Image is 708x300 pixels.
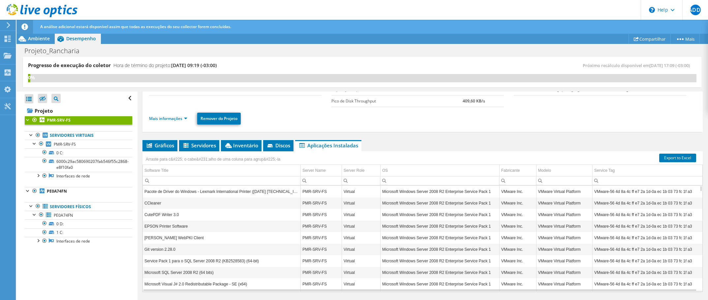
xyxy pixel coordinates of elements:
[144,155,282,164] div: Arraste para c&#225; o cabe&#231;alho de uma coluna para agrup&#225;-la
[25,211,132,219] a: PE0A74FN
[143,232,301,244] td: Column Software Title, Value Fiorilli WebPKI Client
[463,87,473,92] b: 0 GiB
[143,209,301,220] td: Column Software Title, Value CutePDF Writer 3.0
[342,255,381,267] td: Column Server Role, Value Virtual
[47,188,67,194] b: PE0A74FN
[301,278,342,290] td: Column Server Name, Value PMR-SRV-FS
[25,105,132,116] a: Projeto
[536,267,592,278] td: Column Modelo, Value VMware Virtual Platform
[649,62,690,68] span: [DATE] 17:09 (-03:00)
[143,197,301,209] td: Column Software Title, Value CCleaner
[25,140,132,148] a: PMR-SRV-FS
[538,167,551,174] div: Modelo
[301,197,342,209] td: Column Server Name, Value PMR-SRV-FS
[66,35,96,42] span: Desempenho
[380,278,499,290] td: Column OS, Value Microsoft Windows Server 2008 R2 Enterprise Service Pack 1
[301,165,342,176] td: Server Name Column
[659,154,696,162] a: Export to Excel
[25,116,132,125] a: PMR-SRV-FS
[25,202,132,211] a: Servidores físicos
[690,5,701,15] span: ADDJ
[629,34,671,44] a: Compartilhar
[592,267,702,278] td: Column Service Tag, Value VMware-56 4d 8a 4c ff e7 2a 1d-0a ec 1b 03 73 fc 1f a3
[197,113,241,125] a: Remover do Projeto
[499,197,536,209] td: Column Fabricante, Value VMware Inc.
[499,267,536,278] td: Column Fabricante, Value VMware Inc.
[536,244,592,255] td: Column Modelo, Value VMware Virtual Platform
[592,244,702,255] td: Column Service Tag, Value VMware-56 4d 8a 4c ff e7 2a 1d-0a ec 1b 03 73 fc 1f a3
[499,176,536,185] td: Column Fabricante, Filter cell
[143,244,301,255] td: Column Software Title, Value Git version 2.28.0
[380,197,499,209] td: Column OS, Value Microsoft Windows Server 2008 R2 Enterprise Service Pack 1
[344,167,364,174] div: Server Role
[301,267,342,278] td: Column Server Name, Value PMR-SRV-FS
[380,165,499,176] td: OS Column
[592,255,702,267] td: Column Service Tag, Value VMware-56 4d 8a 4c ff e7 2a 1d-0a ec 1b 03 73 fc 1f a3
[266,142,290,149] span: Discos
[301,186,342,197] td: Column Server Name, Value PMR-SRV-FS
[28,74,30,81] div: 0%
[342,232,381,244] td: Column Server Role, Value Virtual
[592,232,702,244] td: Column Service Tag, Value VMware-56 4d 8a 4c ff e7 2a 1d-0a ec 1b 03 73 fc 1f a3
[342,165,381,176] td: Server Role Column
[499,232,536,244] td: Column Fabricante, Value VMware Inc.
[25,219,132,228] a: 0 D:
[149,116,187,121] a: Mais informações
[301,220,342,232] td: Column Server Name, Value PMR-SRV-FS
[670,34,700,44] a: Mais
[536,232,592,244] td: Column Modelo, Value VMware Virtual Platform
[113,62,217,69] h4: Hora de término do projeto:
[224,142,258,149] span: Inventário
[21,47,90,55] h1: Projeto_Rancharia
[342,267,381,278] td: Column Server Role, Value Virtual
[594,167,615,174] div: Service Tag
[143,186,301,197] td: Column Software Title, Value Pacote de Driver do Windows - Lexmark International Printer (01/08/2...
[302,167,326,174] div: Server Name
[342,197,381,209] td: Column Server Role, Value Virtual
[28,35,50,42] span: Ambiente
[592,186,702,197] td: Column Service Tag, Value VMware-56 4d 8a 4c ff e7 2a 1d-0a ec 1b 03 73 fc 1f a3
[380,232,499,244] td: Column OS, Value Microsoft Windows Server 2008 R2 Enterprise Service Pack 1
[182,142,216,149] span: Servidores
[536,176,592,185] td: Column Modelo, Filter cell
[144,167,169,174] div: Software Title
[380,267,499,278] td: Column OS, Value Microsoft Windows Server 2008 R2 Enterprise Service Pack 1
[380,244,499,255] td: Column OS, Value Microsoft Windows Server 2008 R2 Enterprise Service Pack 1
[143,278,301,290] td: Column Software Title, Value Microsoft Visual J# 2.0 Redistributable Package - SE (x64)
[25,131,132,140] a: Servidores virtuais
[499,165,536,176] td: Fabricante Column
[609,87,641,92] b: 10,96 megabits/s
[301,232,342,244] td: Column Server Name, Value PMR-SRV-FS
[25,172,132,180] a: Interfaces de rede
[242,87,244,92] b: 1
[40,24,231,29] span: A análise adicional estará disponível assim que todas as execuções do seu collector forem concluí...
[499,278,536,290] td: Column Fabricante, Value VMware Inc.
[143,165,301,176] td: Software Title Column
[536,209,592,220] td: Column Modelo, Value VMware Virtual Platform
[298,142,358,149] span: Aplicações Instaladas
[536,220,592,232] td: Column Modelo, Value VMware Virtual Platform
[25,148,132,157] a: 0 C:
[380,255,499,267] td: Column OS, Value Microsoft Windows Server 2008 R2 Enterprise Service Pack 1
[592,165,702,176] td: Service Tag Column
[25,237,132,245] a: Interfaces de rede
[143,255,301,267] td: Column Software Title, Value Service Pack 1 para o SQL Server 2008 R2 (KB2528583) (64-bit)
[499,220,536,232] td: Column Fabricante, Value VMware Inc.
[499,244,536,255] td: Column Fabricante, Value VMware Inc.
[380,209,499,220] td: Column OS, Value Microsoft Windows Server 2008 R2 Enterprise Service Pack 1
[649,7,655,13] svg: \n
[25,228,132,237] a: 1 C:
[592,209,702,220] td: Column Service Tag, Value VMware-56 4d 8a 4c ff e7 2a 1d-0a ec 1b 03 73 fc 1f a3
[583,62,693,68] span: Próximo recálculo disponível em
[592,220,702,232] td: Column Service Tag, Value VMware-56 4d 8a 4c ff e7 2a 1d-0a ec 1b 03 73 fc 1f a3
[171,62,217,68] span: [DATE] 09:19 (-03:00)
[301,244,342,255] td: Column Server Name, Value PMR-SRV-FS
[342,186,381,197] td: Column Server Role, Value Virtual
[592,197,702,209] td: Column Service Tag, Value VMware-56 4d 8a 4c ff e7 2a 1d-0a ec 1b 03 73 fc 1f a3
[536,197,592,209] td: Column Modelo, Value VMware Virtual Platform
[54,141,76,147] span: PMR-SRV-FS
[382,167,388,174] div: OS
[536,278,592,290] td: Column Modelo, Value VMware Virtual Platform
[143,176,301,185] td: Column Software Title, Filter cell
[142,151,703,292] div: Data grid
